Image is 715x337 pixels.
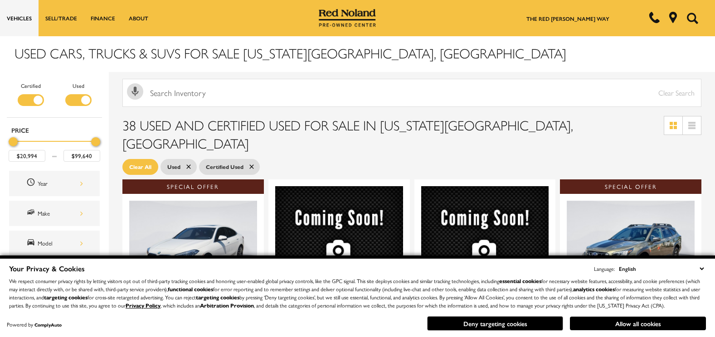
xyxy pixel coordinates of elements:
div: Maximum Price [91,137,100,146]
input: Minimum [9,150,45,162]
span: Used [167,161,180,173]
div: Language: [594,266,615,271]
span: Model [26,237,38,249]
div: Special Offer [122,179,264,194]
strong: essential cookies [499,277,541,285]
strong: targeting cookies [196,293,239,301]
label: Certified [21,81,41,90]
strong: analytics cookies [573,285,615,293]
div: Filter by Vehicle Type [7,81,102,117]
a: The Red [PERSON_NAME] Way [526,14,609,23]
span: Certified Used [206,161,243,173]
div: Price [9,134,100,162]
div: Year [38,178,83,188]
label: Used [73,81,84,90]
div: Minimum Price [9,137,18,146]
select: Language Select [617,264,706,274]
a: ComplyAuto [34,322,62,328]
button: Open the search field [683,0,701,36]
div: Make [38,208,83,218]
button: Deny targeting cookies [427,316,563,331]
img: Red Noland Pre-Owned [319,9,376,27]
span: Clear All [129,161,151,173]
div: YearYear [9,171,100,196]
div: Special Offer [560,179,701,194]
img: 2018 Volkswagen Atlas SEL Premium [275,186,403,284]
span: 38 Used and Certified Used for Sale in [US_STATE][GEOGRAPHIC_DATA], [GEOGRAPHIC_DATA] [122,115,573,153]
div: MakeMake [9,201,100,226]
div: 1 / 2 [129,201,259,298]
span: Make [26,207,38,219]
input: Maximum [63,150,100,162]
h5: Price [11,126,97,134]
strong: Arbitration Provision [200,301,254,309]
div: 1 / 2 [567,201,696,298]
div: Powered by [7,322,62,327]
strong: functional cookies [168,285,213,293]
a: Red Noland Pre-Owned [319,12,376,21]
a: Privacy Policy [126,301,161,309]
span: Your Privacy & Cookies [9,263,85,274]
input: Search Inventory [122,79,701,107]
img: 2024 Subaru Outback Wilderness 1 [567,201,696,298]
span: Year [26,178,38,189]
div: ModelModel [9,231,100,256]
strong: targeting cookies [44,293,88,301]
button: Allow all cookies [570,317,706,330]
img: 2020 Acura RDX Advance Package [421,186,549,284]
p: We respect consumer privacy rights by letting visitors opt out of third-party tracking cookies an... [9,277,706,309]
div: Model [38,238,83,248]
svg: Click to toggle on voice search [127,83,143,100]
img: 2021 BMW 2 Series 228i xDrive 1 [129,201,259,298]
